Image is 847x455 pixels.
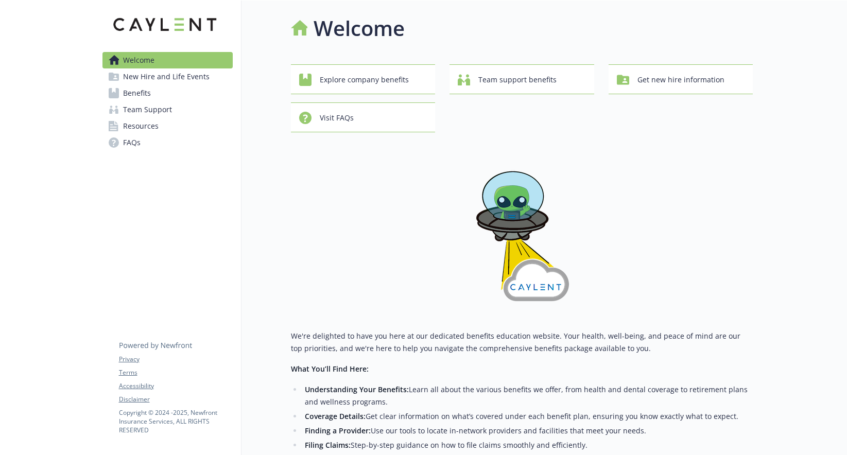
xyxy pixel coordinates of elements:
[320,108,354,128] span: Visit FAQs
[102,101,233,118] a: Team Support
[302,425,753,437] li: Use our tools to locate in-network providers and facilities that meet your needs.
[123,52,154,68] span: Welcome
[123,118,159,134] span: Resources
[305,411,366,421] strong: Coverage Details:
[320,70,409,90] span: Explore company benefits
[302,410,753,423] li: Get clear information on what’s covered under each benefit plan, ensuring you know exactly what t...
[478,70,557,90] span: Team support benefits
[305,426,371,435] strong: Finding a Provider:
[123,101,172,118] span: Team Support
[314,13,405,44] h1: Welcome
[102,68,233,85] a: New Hire and Life Events
[637,70,724,90] span: Get new hire information
[119,368,232,377] a: Terms
[291,64,436,94] button: Explore company benefits
[291,364,369,374] strong: What You’ll Find Here:
[460,149,584,313] img: overview page banner
[450,64,594,94] button: Team support benefits
[123,85,151,101] span: Benefits
[102,118,233,134] a: Resources
[119,408,232,434] p: Copyright © 2024 - 2025 , Newfront Insurance Services, ALL RIGHTS RESERVED
[291,102,436,132] button: Visit FAQs
[119,355,232,364] a: Privacy
[102,85,233,101] a: Benefits
[123,134,141,151] span: FAQs
[609,64,753,94] button: Get new hire information
[305,440,351,450] strong: Filing Claims:
[102,134,233,151] a: FAQs
[302,383,753,408] li: Learn all about the various benefits we offer, from health and dental coverage to retirement plan...
[305,384,409,394] strong: Understanding Your Benefits:
[302,439,753,451] li: Step-by-step guidance on how to file claims smoothly and efficiently.
[102,52,233,68] a: Welcome
[123,68,210,85] span: New Hire and Life Events
[119,381,232,391] a: Accessibility
[119,395,232,404] a: Disclaimer
[291,330,753,355] p: We're delighted to have you here at our dedicated benefits education website. Your health, well-b...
